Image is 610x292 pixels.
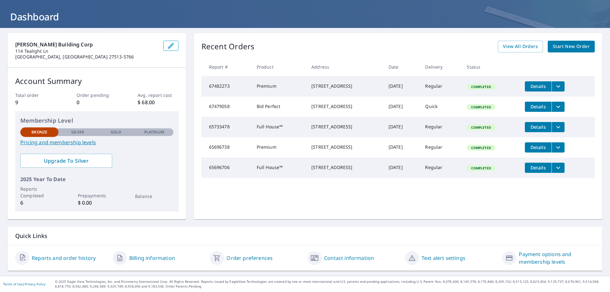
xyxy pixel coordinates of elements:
[503,43,538,51] span: View All Orders
[15,54,158,60] p: [GEOGRAPHIC_DATA], [GEOGRAPHIC_DATA] 27513-5766
[420,137,462,158] td: Regular
[252,158,306,178] td: Full House™
[529,83,548,89] span: Details
[420,117,462,137] td: Regular
[525,142,552,153] button: detailsBtn-65696738
[20,139,173,146] a: Pricing and membership levels
[552,122,565,132] button: filesDropdownBtn-65733478
[77,98,117,106] p: 0
[529,144,548,150] span: Details
[15,48,158,54] p: 114 Tealight Ln
[306,58,383,76] th: Address
[467,146,494,150] span: Completed
[32,254,96,262] a: Reports and order history
[467,125,494,130] span: Completed
[552,163,565,173] button: filesDropdownBtn-65696706
[324,254,374,262] a: Contact information
[252,58,306,76] th: Product
[15,98,56,106] p: 9
[15,92,56,98] p: Total order
[552,102,565,112] button: filesDropdownBtn-67479058
[129,254,175,262] a: Billing information
[383,158,420,178] td: [DATE]
[201,76,252,97] td: 67482273
[15,41,158,48] p: [PERSON_NAME] Building Corp
[138,92,178,98] p: Avg. report cost
[15,75,179,87] p: Account Summary
[144,129,164,135] p: Platinum
[201,117,252,137] td: 65733478
[519,250,595,266] a: Payment options and membership levels
[462,58,519,76] th: Status
[553,43,590,51] span: Start New Order
[383,97,420,117] td: [DATE]
[201,158,252,178] td: 65696706
[383,137,420,158] td: [DATE]
[201,58,252,76] th: Report #
[78,199,116,207] p: $ 0.00
[498,41,543,52] a: View All Orders
[525,163,552,173] button: detailsBtn-65696706
[138,98,178,106] p: $ 68.00
[20,154,112,168] a: Upgrade To Silver
[3,282,45,286] p: |
[20,116,173,125] p: Membership Level
[20,186,58,199] p: Reports Completed
[311,103,378,110] div: [STREET_ADDRESS]
[25,282,45,286] a: Privacy Policy
[525,81,552,92] button: detailsBtn-67482273
[548,41,595,52] a: Start New Order
[135,193,173,200] p: Balance
[311,164,378,171] div: [STREET_ADDRESS]
[8,10,602,23] h1: Dashboard
[467,105,494,109] span: Completed
[529,104,548,110] span: Details
[25,157,107,164] span: Upgrade To Silver
[529,165,548,171] span: Details
[227,254,273,262] a: Order preferences
[252,97,306,117] td: Bid Perfect
[552,81,565,92] button: filesDropdownBtn-67482273
[252,137,306,158] td: Premium
[383,58,420,76] th: Date
[20,175,173,183] p: 2025 Year To Date
[311,83,378,89] div: [STREET_ADDRESS]
[252,117,306,137] td: Full House™
[467,85,494,89] span: Completed
[420,76,462,97] td: Regular
[31,129,47,135] p: Bronze
[467,166,494,170] span: Completed
[71,129,85,135] p: Silver
[420,158,462,178] td: Regular
[383,76,420,97] td: [DATE]
[201,41,255,52] p: Recent Orders
[420,97,462,117] td: Quick
[3,282,23,286] a: Terms of Use
[525,102,552,112] button: detailsBtn-67479058
[78,192,116,199] p: Prepayments
[111,129,121,135] p: Gold
[420,58,462,76] th: Delivery
[55,279,607,289] p: © 2025 Eagle View Technologies, Inc. and Pictometry International Corp. All Rights Reserved. Repo...
[252,76,306,97] td: Premium
[422,254,465,262] a: Text alert settings
[383,117,420,137] td: [DATE]
[525,122,552,132] button: detailsBtn-65733478
[311,144,378,150] div: [STREET_ADDRESS]
[77,92,117,98] p: Order pending
[311,124,378,130] div: [STREET_ADDRESS]
[529,124,548,130] span: Details
[201,137,252,158] td: 65696738
[20,199,58,207] p: 6
[15,232,595,240] p: Quick Links
[552,142,565,153] button: filesDropdownBtn-65696738
[201,97,252,117] td: 67479058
